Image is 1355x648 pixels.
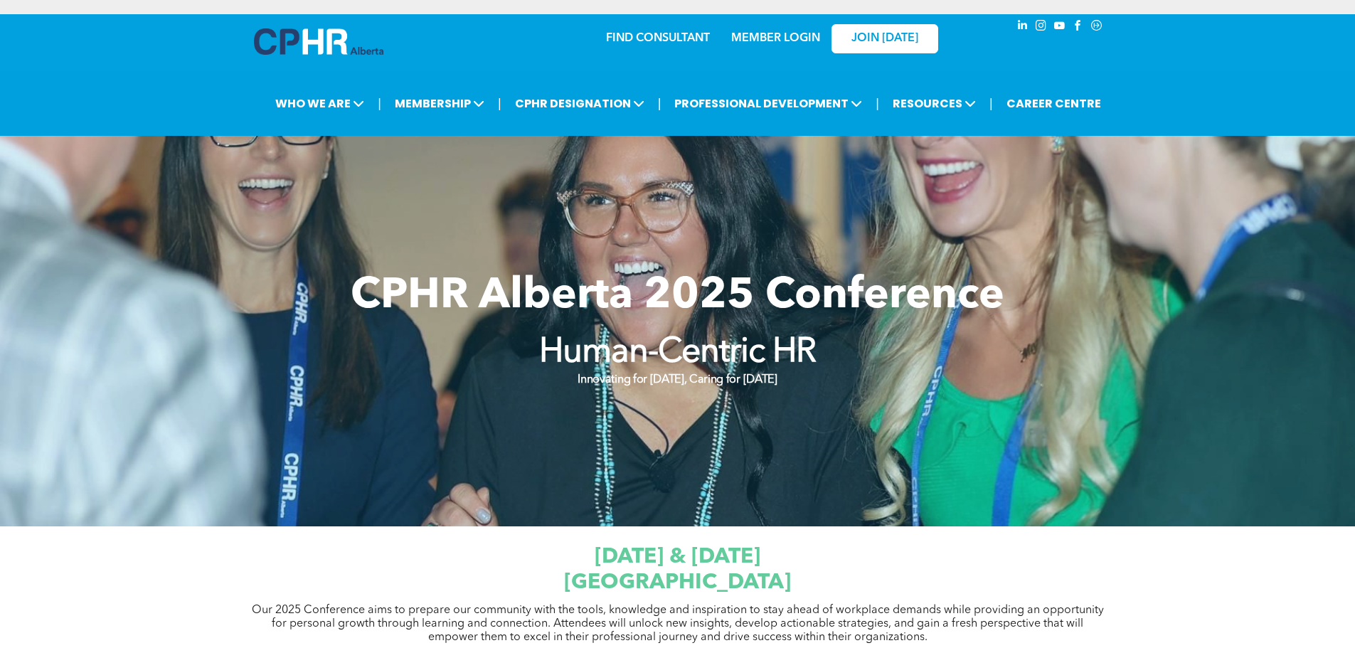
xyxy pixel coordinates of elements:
li: | [989,89,993,118]
span: [GEOGRAPHIC_DATA] [564,572,791,593]
a: linkedin [1015,18,1031,37]
span: MEMBERSHIP [390,90,489,117]
span: JOIN [DATE] [851,32,918,46]
span: [DATE] & [DATE] [595,546,760,568]
span: CPHR Alberta 2025 Conference [351,275,1004,318]
a: facebook [1070,18,1086,37]
img: A blue and white logo for cp alberta [254,28,383,55]
a: instagram [1033,18,1049,37]
span: CPHR DESIGNATION [511,90,649,117]
li: | [876,89,879,118]
strong: Innovating for [DATE], Caring for [DATE] [578,374,777,386]
a: Social network [1089,18,1105,37]
a: MEMBER LOGIN [731,33,820,44]
a: youtube [1052,18,1068,37]
span: Our 2025 Conference aims to prepare our community with the tools, knowledge and inspiration to st... [252,605,1104,643]
span: RESOURCES [888,90,980,117]
span: PROFESSIONAL DEVELOPMENT [670,90,866,117]
a: CAREER CENTRE [1002,90,1105,117]
li: | [498,89,501,118]
strong: Human-Centric HR [539,336,817,370]
li: | [658,89,661,118]
span: WHO WE ARE [271,90,368,117]
a: FIND CONSULTANT [606,33,710,44]
li: | [378,89,381,118]
a: JOIN [DATE] [831,24,938,53]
